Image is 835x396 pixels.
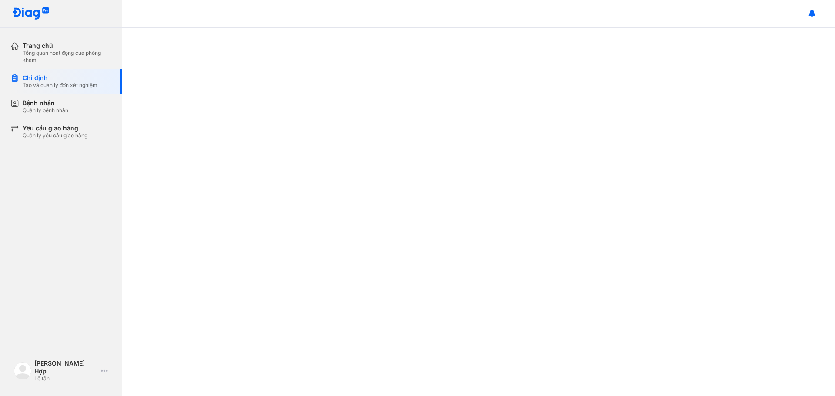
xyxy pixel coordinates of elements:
[34,359,97,375] div: [PERSON_NAME] Hợp
[23,99,68,107] div: Bệnh nhân
[23,82,97,89] div: Tạo và quản lý đơn xét nghiệm
[23,74,97,82] div: Chỉ định
[23,42,111,50] div: Trang chủ
[23,107,68,114] div: Quản lý bệnh nhân
[23,124,87,132] div: Yêu cầu giao hàng
[12,7,50,20] img: logo
[23,132,87,139] div: Quản lý yêu cầu giao hàng
[34,375,97,382] div: Lễ tân
[23,50,111,63] div: Tổng quan hoạt động của phòng khám
[14,362,31,379] img: logo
